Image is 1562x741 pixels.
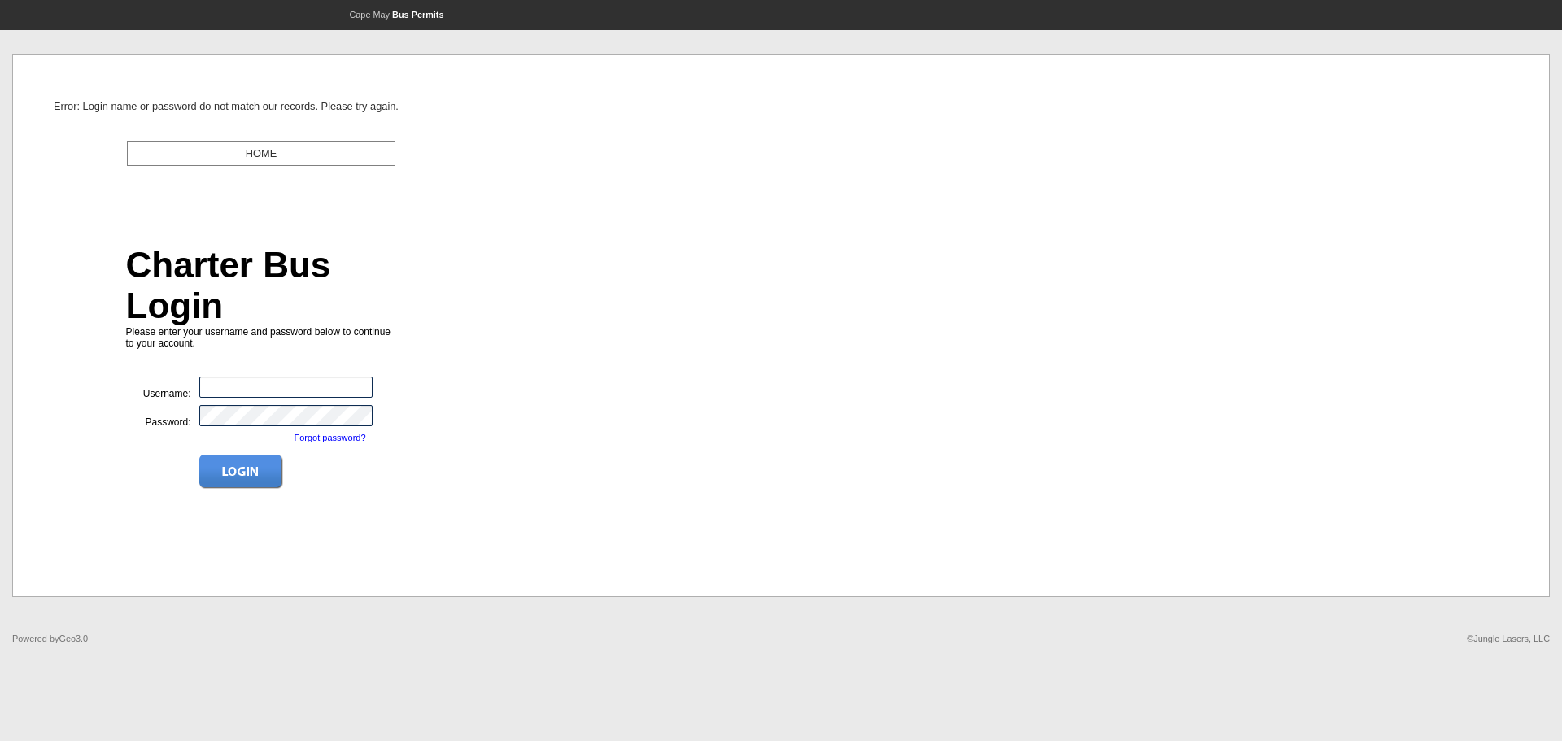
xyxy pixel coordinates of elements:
[392,10,443,20] strong: Bus Permits
[1467,634,1550,644] p: ©
[12,10,781,20] p: Cape May:
[295,433,366,442] a: Forgot password?
[132,146,390,161] center: HOME
[1473,634,1550,643] a: Jungle Lasers, LLC
[12,634,88,644] p: Powered by
[199,455,283,489] img: Image
[126,326,397,477] span: Please enter your username and password below to continue to your account.
[126,245,397,326] h2: Charter Bus Login
[126,405,199,428] div: Password:
[126,377,199,399] div: Username:
[50,94,403,118] td: Error: Login name or password do not match our records. Please try again.
[59,634,88,643] a: Geo3.0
